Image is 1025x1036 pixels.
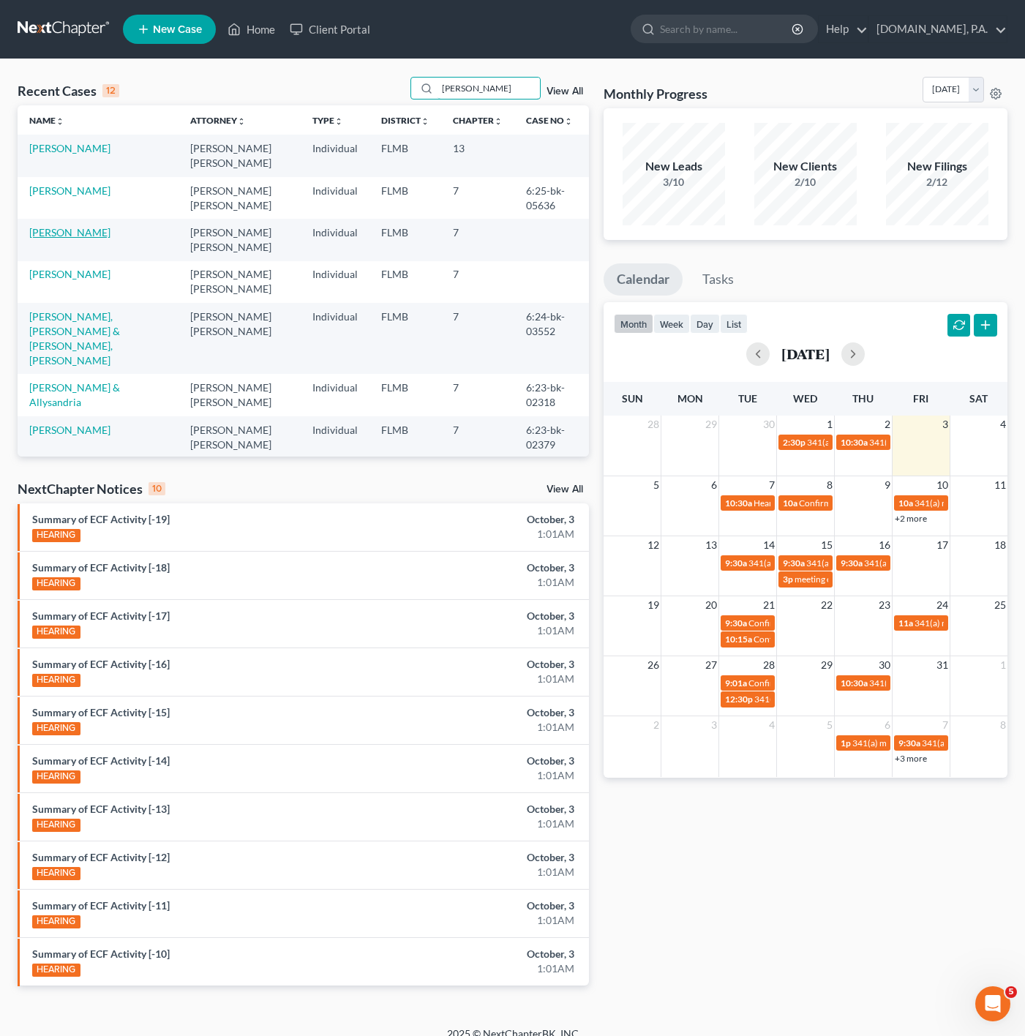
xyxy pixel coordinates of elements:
a: +2 more [895,513,927,524]
div: 1:01AM [403,672,574,686]
i: unfold_more [564,117,573,126]
span: 1 [999,656,1007,674]
span: 16 [877,536,892,554]
span: 23 [877,596,892,614]
div: HEARING [32,674,80,687]
span: 3 [941,416,950,433]
a: Summary of ECF Activity [-17] [32,609,170,622]
a: [PERSON_NAME] [29,226,110,239]
span: 26 [646,656,661,674]
div: 12 [102,84,119,97]
td: 13 [441,135,514,176]
div: HEARING [32,964,80,977]
div: October, 3 [403,512,574,527]
td: FLMB [369,374,441,416]
a: Districtunfold_more [381,115,429,126]
h2: [DATE] [781,346,830,361]
span: 6 [883,716,892,734]
span: 9:30a [725,558,747,568]
div: New Clients [754,158,857,175]
span: 7 [767,476,776,494]
a: [PERSON_NAME] [29,424,110,436]
td: FLMB [369,303,441,374]
div: New Leads [623,158,725,175]
span: 27 [704,656,718,674]
td: 7 [441,261,514,303]
a: Attorneyunfold_more [190,115,246,126]
a: [PERSON_NAME] [29,184,110,197]
span: 341(a) meeting [922,737,980,748]
td: 7 [441,303,514,374]
i: unfold_more [334,117,343,126]
span: 10:30a [841,437,868,448]
td: 7 [441,374,514,416]
input: Search by name... [438,78,540,99]
a: Typeunfold_more [312,115,343,126]
div: 1:01AM [403,913,574,928]
span: Mon [677,392,703,405]
a: [PERSON_NAME] [29,142,110,154]
div: 1:01AM [403,768,574,783]
span: 1p [841,737,851,748]
td: Individual [301,177,369,219]
i: unfold_more [237,117,246,126]
span: 341(a) meeting [864,558,922,568]
a: Summary of ECF Activity [-12] [32,851,170,863]
span: 3 [710,716,718,734]
span: 10a [783,498,797,508]
span: Confirmation Hearing [754,634,838,645]
a: [PERSON_NAME] [29,268,110,280]
div: October, 3 [403,754,574,768]
span: 11a [898,618,913,628]
td: FLMB [369,135,441,176]
div: October, 3 [403,947,574,961]
div: 1:01AM [403,527,574,541]
span: 7 [941,716,950,734]
a: [PERSON_NAME] & Allysandria [29,381,120,408]
a: [DOMAIN_NAME], P.A. [869,16,1007,42]
span: 9:30a [841,558,863,568]
span: 10 [935,476,950,494]
span: Fri [913,392,928,405]
td: [PERSON_NAME] [PERSON_NAME] [179,303,301,374]
span: 10a [898,498,913,508]
button: month [614,314,653,334]
div: NextChapter Notices [18,480,165,498]
td: FLMB [369,416,441,458]
span: 9:30a [898,737,920,748]
span: 10:30a [725,498,752,508]
a: Home [220,16,282,42]
div: 10 [149,482,165,495]
iframe: Intercom live chat [975,986,1010,1021]
a: Summary of ECF Activity [-16] [32,658,170,670]
a: Summary of ECF Activity [-10] [32,947,170,960]
span: 4 [767,716,776,734]
button: day [690,314,720,334]
td: Individual [301,261,369,303]
td: Individual [301,303,369,374]
div: 2/12 [886,175,988,189]
td: FLMB [369,261,441,303]
span: 341(a) meeting [869,437,927,448]
span: 5 [1005,986,1017,998]
div: HEARING [32,529,80,542]
div: October, 3 [403,898,574,913]
i: unfold_more [494,117,503,126]
span: 4 [999,416,1007,433]
span: 30 [762,416,776,433]
span: 9:30a [783,558,805,568]
span: Sat [969,392,988,405]
td: 7 [441,416,514,458]
span: 341(a) meeting [748,558,806,568]
span: 341(a) meeting [915,618,972,628]
a: View All [547,86,583,97]
div: 1:01AM [403,575,574,590]
i: unfold_more [56,117,64,126]
div: October, 3 [403,850,574,865]
span: Confirmation hearing [748,618,831,628]
span: 20 [704,596,718,614]
td: 7 [441,177,514,219]
span: 9:01a [725,677,747,688]
span: 11 [993,476,1007,494]
button: week [653,314,690,334]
